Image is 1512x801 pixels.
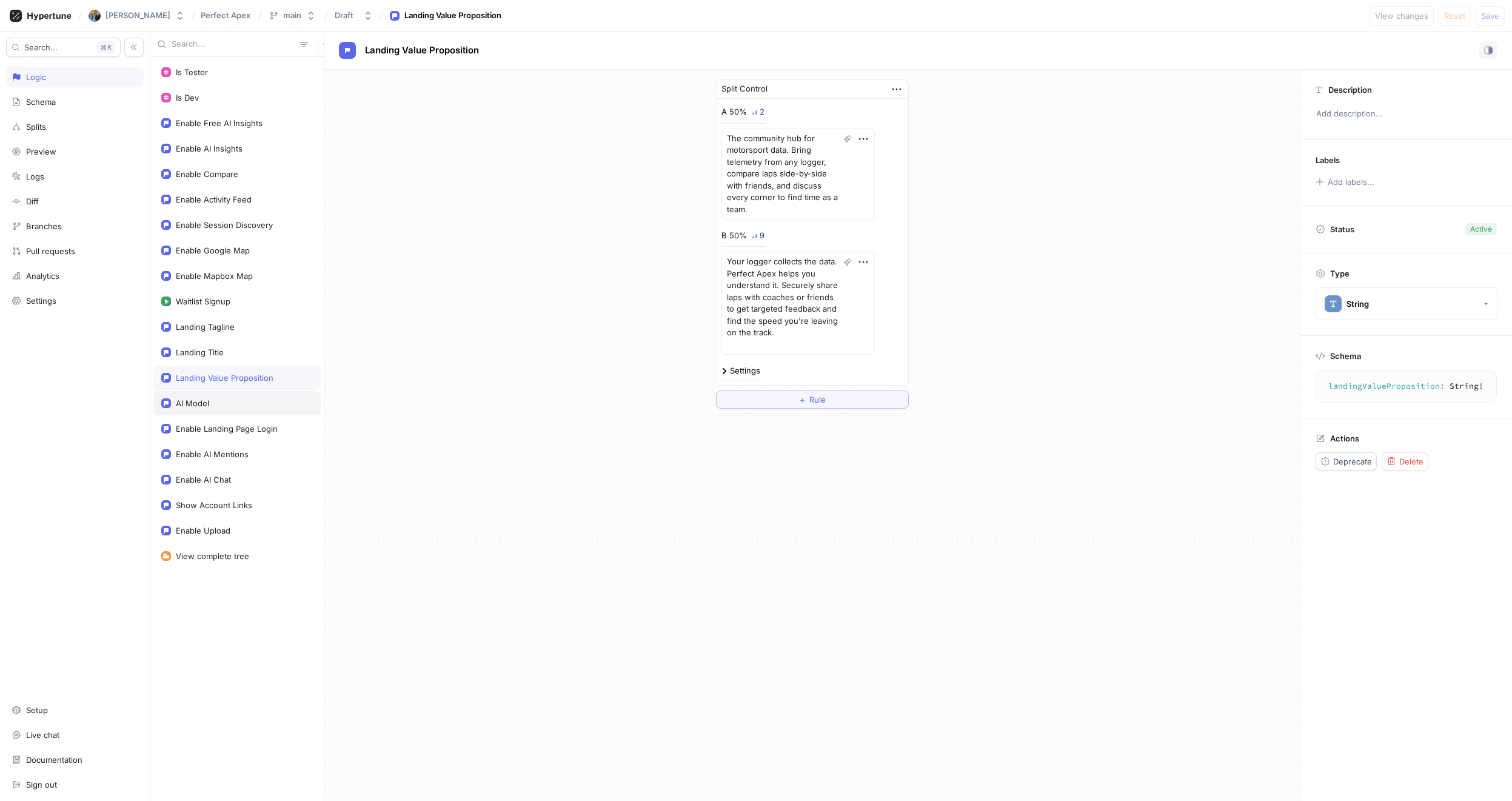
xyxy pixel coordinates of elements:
div: Enable Mapbox Map [176,271,253,281]
p: A [721,106,727,118]
div: Enable Upload [176,526,230,535]
div: Setup [26,705,48,715]
span: Reset [1444,12,1465,19]
div: Landing Value Proposition [176,373,273,383]
p: Labels [1316,155,1340,165]
div: Logs [26,172,44,181]
div: Split Control [721,83,768,95]
div: Analytics [26,271,59,281]
div: Branches [26,221,62,231]
div: Enable Session Discovery [176,220,273,230]
div: K [96,41,115,53]
div: String [1346,299,1369,309]
span: Perfect Apex [201,11,250,19]
div: Settings [26,296,56,306]
button: Add labels... [1311,174,1378,190]
div: Draft [335,10,353,21]
button: String [1316,287,1497,320]
div: Enable AI Mentions [176,449,249,459]
div: Waitlist Signup [176,297,230,306]
div: Landing Value Proposition [404,10,501,22]
button: View changes [1370,6,1434,25]
div: Landing Title [176,347,224,357]
img: User [89,10,101,22]
div: Show Account Links [176,500,252,510]
div: [PERSON_NAME] [105,10,170,21]
p: Description [1328,85,1372,95]
span: Rule [809,396,826,403]
div: View complete tree [176,551,249,561]
button: Delete [1382,452,1428,471]
p: Type [1330,269,1350,278]
button: Search...K [6,38,121,57]
span: Delete [1399,458,1423,465]
div: Logic [26,72,46,82]
p: Add description... [1311,104,1502,124]
div: Enable AI Insights [176,144,243,153]
div: Schema [26,97,56,107]
span: ＋ [798,396,806,403]
div: Active [1470,224,1492,235]
span: View changes [1375,12,1428,19]
div: Is Tester [176,67,208,77]
textarea: Your logger collects the data. Perfect Apex helps you understand it. Securely share laps with coa... [721,252,875,355]
button: ＋Rule [716,390,909,409]
p: Actions [1330,434,1359,443]
button: Draft [330,5,378,25]
div: 9 [760,232,764,240]
span: Landing Value Proposition [365,45,479,55]
input: Search... [172,38,295,50]
span: Search... [24,44,58,51]
textarea: landingValueProposition: String! [1321,375,1491,397]
div: Is Dev [176,93,199,102]
p: Status [1330,221,1354,238]
span: Save [1481,12,1499,19]
div: Enable Free AI Insights [176,118,263,128]
div: 50% [729,108,747,116]
div: Settings [730,367,760,375]
div: 2 [760,108,764,116]
button: Reset [1439,6,1471,25]
div: Sign out [26,780,57,789]
div: Enable Landing Page Login [176,424,278,434]
div: Diff [26,196,39,206]
div: Landing Tagline [176,322,235,332]
textarea: The community hub for motorsport data. Bring telemetry from any logger, compare laps side-by-side... [721,129,875,220]
div: main [283,10,301,21]
div: 50% [729,232,747,240]
span: Deprecate [1333,458,1372,465]
button: Save [1476,6,1505,25]
div: Enable Activity Feed [176,195,252,204]
div: Splits [26,122,46,132]
button: Deprecate [1316,452,1377,471]
a: Documentation [6,749,144,770]
div: Preview [26,147,56,156]
div: Enable AI Chat [176,475,231,484]
button: User[PERSON_NAME] [84,5,190,27]
div: AI Model [176,398,209,408]
p: B [721,230,727,242]
div: Enable Compare [176,169,238,179]
button: main [264,5,321,25]
div: Documentation [26,755,82,765]
div: Enable Google Map [176,246,250,255]
div: Live chat [26,730,59,740]
div: Pull requests [26,246,75,256]
p: Schema [1330,351,1361,361]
